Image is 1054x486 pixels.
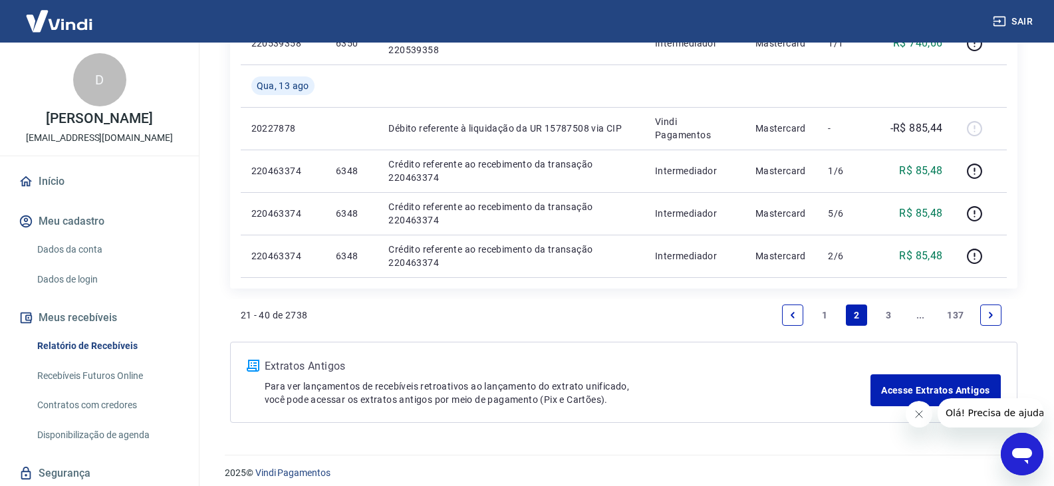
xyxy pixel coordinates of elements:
[828,164,867,178] p: 1/6
[257,79,309,92] span: Qua, 13 ago
[225,466,1022,480] p: 2025 ©
[16,207,183,236] button: Meu cadastro
[251,164,315,178] p: 220463374
[251,122,315,135] p: 20227878
[32,236,183,263] a: Dados da conta
[8,9,112,20] span: Olá! Precisa de ajuda?
[846,304,867,326] a: Page 2 is your current page
[755,37,807,50] p: Mastercard
[755,207,807,220] p: Mastercard
[828,207,867,220] p: 5/6
[814,304,835,326] a: Page 1
[251,207,315,220] p: 220463374
[899,205,942,221] p: R$ 85,48
[899,163,942,179] p: R$ 85,48
[942,304,969,326] a: Page 137
[251,249,315,263] p: 220463374
[32,422,183,449] a: Disponibilização de agenda
[655,115,734,142] p: Vindi Pagamentos
[828,37,867,50] p: 1/1
[782,304,803,326] a: Previous page
[655,37,734,50] p: Intermediador
[255,467,330,478] a: Vindi Pagamentos
[655,249,734,263] p: Intermediador
[32,332,183,360] a: Relatório de Recebíveis
[755,249,807,263] p: Mastercard
[336,249,367,263] p: 6348
[980,304,1001,326] a: Next page
[265,380,871,406] p: Para ver lançamentos de recebíveis retroativos ao lançamento do extrato unificado, você pode aces...
[26,131,173,145] p: [EMAIL_ADDRESS][DOMAIN_NAME]
[906,401,932,427] iframe: Fechar mensagem
[16,1,102,41] img: Vindi
[899,248,942,264] p: R$ 85,48
[46,112,152,126] p: [PERSON_NAME]
[16,167,183,196] a: Início
[388,122,634,135] p: Débito referente à liquidação da UR 15787508 via CIP
[910,304,931,326] a: Jump forward
[32,362,183,390] a: Recebíveis Futuros Online
[336,207,367,220] p: 6348
[893,35,943,51] p: R$ 740,66
[388,243,634,269] p: Crédito referente ao recebimento da transação 220463374
[828,122,867,135] p: -
[870,374,1000,406] a: Acesse Extratos Antigos
[336,164,367,178] p: 6348
[890,120,943,136] p: -R$ 885,44
[655,164,734,178] p: Intermediador
[388,200,634,227] p: Crédito referente ao recebimento da transação 220463374
[241,308,308,322] p: 21 - 40 de 2738
[990,9,1038,34] button: Sair
[251,37,315,50] p: 220539358
[388,158,634,184] p: Crédito referente ao recebimento da transação 220463374
[655,207,734,220] p: Intermediador
[1001,433,1043,475] iframe: Botão para abrir a janela de mensagens
[777,299,1006,331] ul: Pagination
[32,266,183,293] a: Dados de login
[336,37,367,50] p: 6350
[388,30,634,57] p: Crédito referente ao recebimento da transação 220539358
[265,358,871,374] p: Extratos Antigos
[878,304,899,326] a: Page 3
[73,53,126,106] div: D
[247,360,259,372] img: ícone
[16,303,183,332] button: Meus recebíveis
[755,164,807,178] p: Mastercard
[755,122,807,135] p: Mastercard
[828,249,867,263] p: 2/6
[938,398,1043,427] iframe: Mensagem da empresa
[32,392,183,419] a: Contratos com credores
